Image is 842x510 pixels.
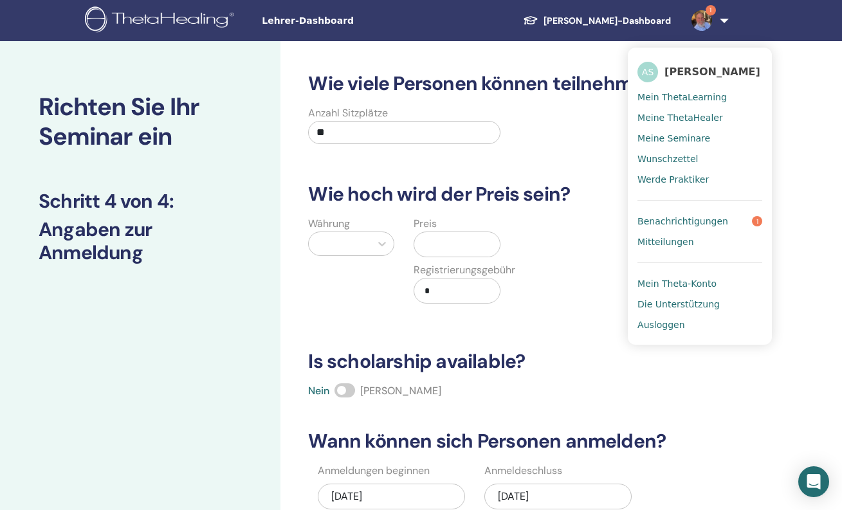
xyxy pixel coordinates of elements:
a: Die Unterstützung [637,294,762,314]
span: 1 [706,5,716,15]
span: Mein ThetaLearning [637,91,727,103]
span: Werde Praktiker [637,174,709,185]
span: Mein Theta-Konto [637,278,717,289]
span: 1 [752,216,762,226]
span: Wunschzettel [637,153,698,165]
span: Lehrer-Dashboard [262,14,455,28]
a: Meine Seminare [637,128,762,149]
a: Benachrichtigungen1 [637,211,762,232]
div: [DATE] [484,484,632,509]
a: [PERSON_NAME]-Dashboard [513,9,681,33]
span: Mitteilungen [637,236,693,248]
h3: Wann können sich Personen anmelden? [300,430,738,453]
span: [PERSON_NAME] [664,65,760,78]
h3: Wie hoch wird der Preis sein? [300,183,738,206]
a: Werde Praktiker [637,169,762,190]
h3: Is scholarship available? [300,350,738,373]
span: Meine Seminare [637,132,710,144]
span: AS [637,62,658,82]
span: Benachrichtigungen [637,215,728,227]
span: Ausloggen [637,319,684,331]
h3: Wie viele Personen können teilnehmen? [300,72,738,95]
a: Mein ThetaLearning [637,87,762,107]
label: Anmeldungen beginnen [318,463,430,478]
img: logo.png [85,6,239,35]
a: Mein Theta-Konto [637,273,762,294]
div: [DATE] [318,484,465,509]
h3: Angaben zur Anmeldung [39,218,242,264]
a: Mitteilungen [637,232,762,252]
span: Meine ThetaHealer [637,112,723,123]
label: Registrierungsgebühr [414,262,515,278]
a: Ausloggen [637,314,762,335]
span: Nein [308,384,329,397]
label: Anmeldeschluss [484,463,562,478]
img: graduation-cap-white.svg [523,15,538,26]
label: Preis [414,216,437,232]
a: Wunschzettel [637,149,762,169]
ul: 1 [628,48,772,345]
a: Meine ThetaHealer [637,107,762,128]
a: AS[PERSON_NAME] [637,57,762,87]
label: Währung [308,216,350,232]
div: Open Intercom Messenger [798,466,829,497]
img: default.jpg [691,10,712,31]
h2: Richten Sie Ihr Seminar ein [39,93,242,151]
label: Anzahl Sitzplätze [308,105,388,121]
span: Die Unterstützung [637,298,720,310]
h3: Schritt 4 von 4 : [39,190,242,213]
span: [PERSON_NAME] [360,384,441,397]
